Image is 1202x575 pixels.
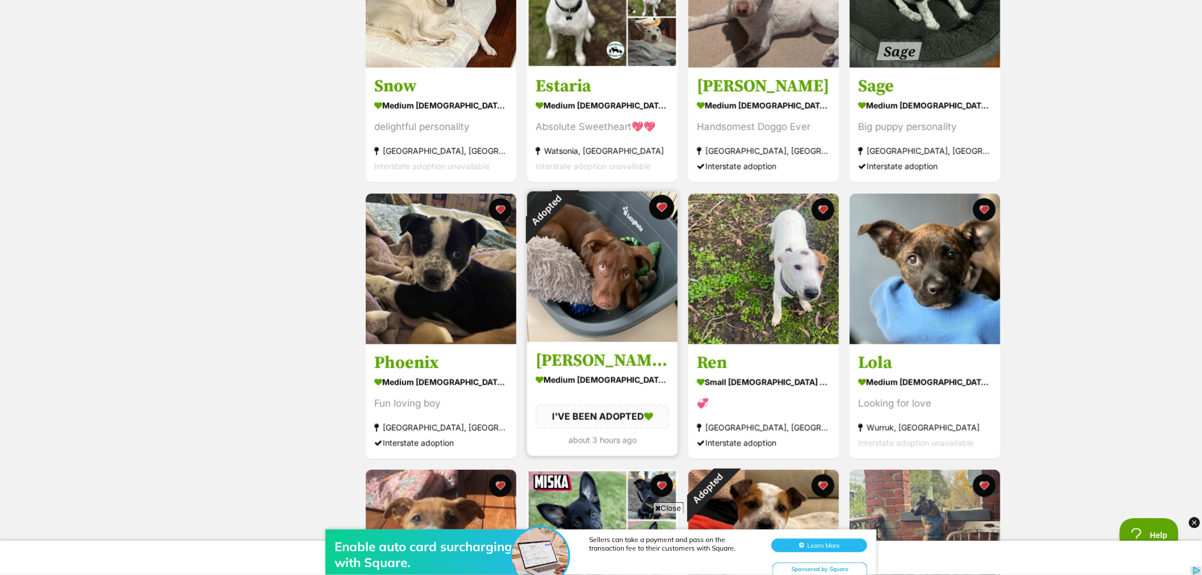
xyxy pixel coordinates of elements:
[527,191,678,342] img: Chai Latte ☕️
[536,144,669,159] div: Watsonia, [GEOGRAPHIC_DATA]
[697,435,830,451] div: Interstate adoption
[812,198,834,221] button: favourite
[697,420,830,435] div: [GEOGRAPHIC_DATA], [GEOGRAPHIC_DATA]
[649,195,674,220] button: favourite
[850,68,1000,183] a: Sage medium [DEMOGRAPHIC_DATA] Dog Big puppy personality [GEOGRAPHIC_DATA], [GEOGRAPHIC_DATA] Int...
[773,56,867,70] div: Sponsored by Square
[366,344,516,459] a: Phoenix medium [DEMOGRAPHIC_DATA] Dog Fun loving boy [GEOGRAPHIC_DATA], [GEOGRAPHIC_DATA] Interst...
[697,159,830,174] div: Interstate adoption
[366,68,516,183] a: Snow medium [DEMOGRAPHIC_DATA] Dog delightful personality [GEOGRAPHIC_DATA], [GEOGRAPHIC_DATA] In...
[536,350,669,372] h3: [PERSON_NAME] ☕️
[527,333,678,344] a: Adopted
[374,98,508,114] div: medium [DEMOGRAPHIC_DATA] Dog
[512,177,580,244] div: Adopted
[858,98,992,114] div: medium [DEMOGRAPHIC_DATA] Dog
[697,120,830,135] div: Handsomest Doggo Ever
[973,198,996,221] button: favourite
[858,352,992,374] h3: Lola
[527,68,678,183] a: Estaria medium [DEMOGRAPHIC_DATA] Dog Absolute Sweetheart💖💖 Watsonia, [GEOGRAPHIC_DATA] Interstat...
[374,162,490,172] span: Interstate adoption unavailable
[536,372,669,388] div: medium [DEMOGRAPHIC_DATA] Dog
[512,21,569,78] img: Enable auto card surcharging with Square.
[536,162,651,172] span: Interstate adoption unavailable
[374,352,508,374] h3: Phoenix
[374,374,508,390] div: medium [DEMOGRAPHIC_DATA] Dog
[697,98,830,114] div: medium [DEMOGRAPHIC_DATA] Dog
[536,76,669,98] h3: Estaria
[688,344,839,459] a: Ren small [DEMOGRAPHIC_DATA] Dog 💞 [GEOGRAPHIC_DATA], [GEOGRAPHIC_DATA] Interstate adoption favou...
[650,474,673,497] button: favourite
[973,474,996,497] button: favourite
[850,344,1000,459] a: Lola medium [DEMOGRAPHIC_DATA] Dog Looking for love Wurruk, [GEOGRAPHIC_DATA] Interstate adoption...
[688,68,839,183] a: [PERSON_NAME] medium [DEMOGRAPHIC_DATA] Dog Handsomest Doggo Ever [GEOGRAPHIC_DATA], [GEOGRAPHIC_...
[374,120,508,135] div: delightful personality
[536,432,669,447] div: about 3 hours ago
[536,98,669,114] div: medium [DEMOGRAPHIC_DATA] Dog
[653,502,684,514] span: Close
[536,405,669,428] div: I'VE BEEN ADOPTED
[489,198,512,221] button: favourite
[527,341,678,456] a: [PERSON_NAME] ☕️ medium [DEMOGRAPHIC_DATA] Dog I'VE BEEN ADOPTED about 3 hours ago favourite
[536,120,669,135] div: Absolute Sweetheart💖💖
[489,474,512,497] button: favourite
[697,374,830,390] div: small [DEMOGRAPHIC_DATA] Dog
[688,194,839,344] img: Ren
[335,32,516,64] div: Enable auto card surcharging with Square.
[374,420,508,435] div: [GEOGRAPHIC_DATA], [GEOGRAPHIC_DATA]
[697,76,830,98] h3: [PERSON_NAME]
[850,194,1000,344] img: Lola
[858,396,992,411] div: Looking for love
[812,474,834,497] button: favourite
[674,455,741,523] div: Adopted
[858,76,992,98] h3: Sage
[374,435,508,451] div: Interstate adoption
[858,420,992,435] div: Wurruk, [GEOGRAPHIC_DATA]
[589,28,759,45] div: Sellers can take a payment and pass on the transaction fee to their customers with Square.
[697,396,830,411] div: 💞
[374,76,508,98] h3: Snow
[858,159,992,174] div: Interstate adoption
[771,32,867,45] button: Learn More
[374,144,508,159] div: [GEOGRAPHIC_DATA], [GEOGRAPHIC_DATA]
[1189,517,1200,528] img: close_dark_3x.png
[366,194,516,344] img: Phoenix
[858,374,992,390] div: medium [DEMOGRAPHIC_DATA] Dog
[858,438,974,448] span: Interstate adoption unavailable
[858,144,992,159] div: [GEOGRAPHIC_DATA], [GEOGRAPHIC_DATA]
[697,352,830,374] h3: Ren
[858,120,992,135] div: Big puppy personality
[697,144,830,159] div: [GEOGRAPHIC_DATA], [GEOGRAPHIC_DATA]
[374,396,508,411] div: Fun loving boy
